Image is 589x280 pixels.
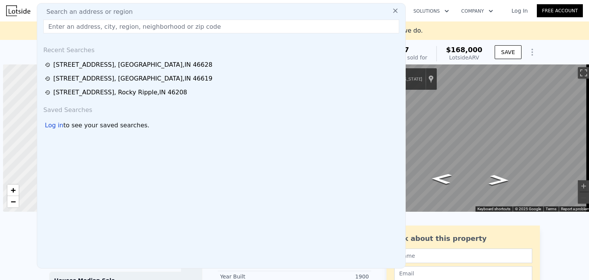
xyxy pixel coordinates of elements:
[455,4,499,18] button: Company
[502,7,537,15] a: Log In
[40,99,402,118] div: Saved Searches
[45,60,400,69] a: [STREET_ADDRESS], [GEOGRAPHIC_DATA],IN 46628
[11,197,16,206] span: −
[423,171,460,186] path: Go North, Diamond Ave
[446,46,482,54] span: $168,000
[537,4,583,17] a: Free Account
[394,233,532,244] div: Ask about this property
[7,196,19,208] a: Zoom out
[53,88,187,97] div: [STREET_ADDRESS] , Rocky Ripple , IN 46208
[6,5,30,16] img: Lotside
[407,4,455,18] button: Solutions
[53,74,212,83] div: [STREET_ADDRESS] , [GEOGRAPHIC_DATA] , IN 46619
[53,60,212,69] div: [STREET_ADDRESS] , [GEOGRAPHIC_DATA] , IN 46628
[40,40,402,58] div: Recent Searches
[428,75,434,83] a: Show location on map
[63,121,149,130] span: to see your saved searches.
[546,207,556,211] a: Terms
[525,44,540,60] button: Show Options
[43,20,399,33] input: Enter an address, city, region, neighborhood or zip code
[45,74,400,83] a: [STREET_ADDRESS], [GEOGRAPHIC_DATA],IN 46619
[515,207,541,211] span: © 2025 Google
[11,185,16,195] span: +
[394,249,532,263] input: Name
[480,173,518,188] path: Go South, Diamond Ave
[45,121,63,130] div: Log in
[477,206,510,212] button: Keyboard shortcuts
[7,184,19,196] a: Zoom in
[45,88,400,97] a: [STREET_ADDRESS], Rocky Ripple,IN 46208
[40,7,133,16] span: Search an address or region
[495,45,522,59] button: SAVE
[446,54,482,61] div: Lotside ARV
